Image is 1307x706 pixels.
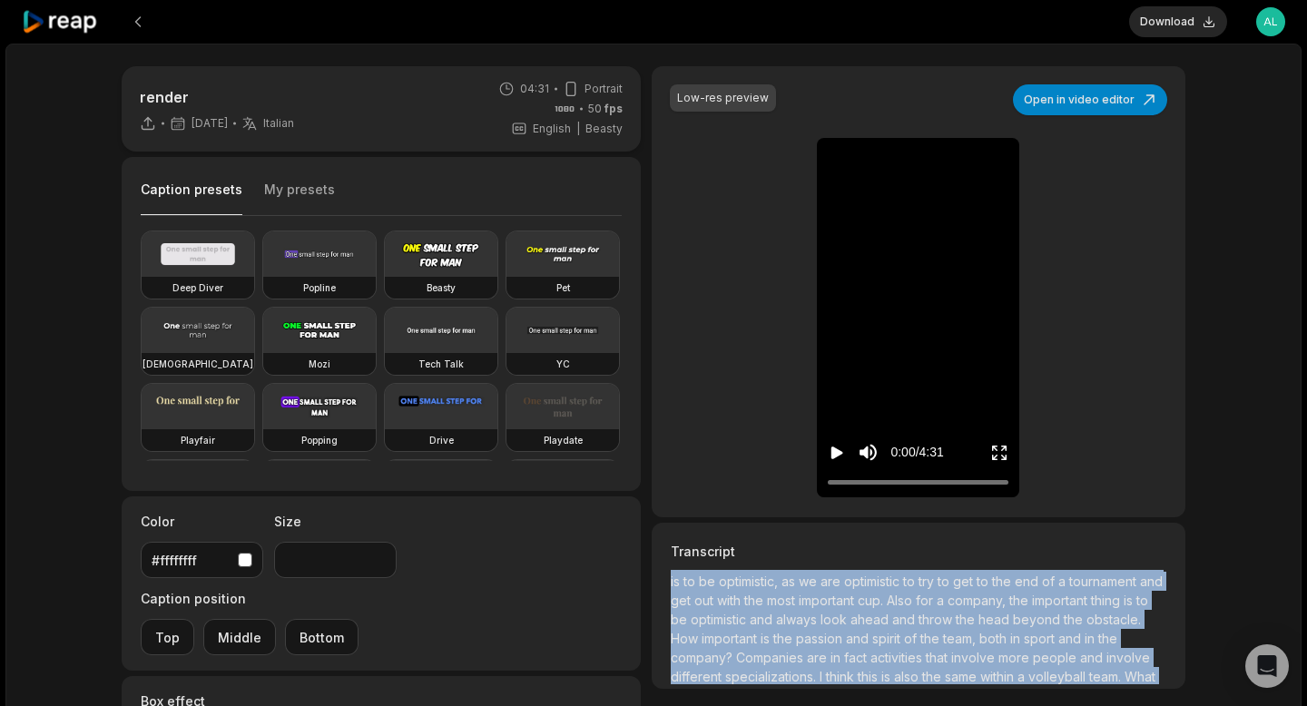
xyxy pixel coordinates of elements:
[821,574,844,589] span: are
[761,631,773,646] span: is
[263,116,294,131] span: Italian
[992,574,1015,589] span: the
[1009,593,1032,608] span: the
[945,669,980,684] span: same
[1124,593,1136,608] span: is
[1042,574,1058,589] span: of
[904,631,920,646] span: of
[980,669,1017,684] span: within
[919,612,956,627] span: throw
[683,574,699,589] span: to
[916,593,937,608] span: for
[717,593,744,608] span: with
[903,574,919,589] span: to
[1015,574,1042,589] span: end
[142,357,253,371] h3: [DEMOGRAPHIC_DATA]
[1058,574,1069,589] span: a
[140,86,294,108] p: render
[677,90,769,106] div: Low-res preview
[979,631,1010,646] span: both
[857,441,880,464] button: Mute sound
[799,593,858,608] span: important
[585,81,623,97] span: Portrait
[671,593,694,608] span: get
[872,631,904,646] span: spirit
[671,650,736,665] span: company?
[671,574,683,589] span: is
[556,357,570,371] h3: YC
[767,593,799,608] span: most
[181,433,215,447] h3: Playfair
[301,433,338,447] h3: Popping
[773,631,796,646] span: the
[1129,6,1227,37] button: Download
[141,589,359,608] label: Caption position
[887,593,916,608] span: Also
[820,669,826,684] span: I
[1064,612,1086,627] span: the
[576,121,580,137] span: |
[736,650,807,665] span: Companies
[990,436,1008,469] button: Enter Fullscreen
[850,612,892,627] span: ahead
[943,631,979,646] span: team,
[1013,612,1064,627] span: beyond
[938,574,953,589] span: to
[1024,631,1058,646] span: sport
[844,650,870,665] span: fact
[870,650,926,665] span: activities
[1245,644,1289,688] div: Open Intercom Messenger
[926,650,951,665] span: that
[418,357,464,371] h3: Tech Talk
[1013,84,1167,115] button: Open in video editor
[1032,593,1091,608] span: important
[796,631,846,646] span: passion
[141,542,263,578] button: #ffffffff
[141,512,263,531] label: Color
[725,669,820,684] span: specializations.
[671,612,691,627] span: be
[937,593,948,608] span: a
[556,280,570,295] h3: Pet
[828,436,846,469] button: Play video
[1017,669,1028,684] span: a
[892,612,919,627] span: and
[744,593,767,608] span: the
[691,612,750,627] span: optimistic
[203,619,276,655] button: Middle
[694,593,717,608] span: out
[998,650,1033,665] span: more
[799,574,821,589] span: we
[830,650,844,665] span: in
[1091,593,1124,608] span: thing
[264,181,335,215] button: My presets
[702,631,761,646] span: important
[427,280,456,295] h3: Beasty
[671,542,1166,561] h3: Transcript
[429,433,454,447] h3: Drive
[1136,593,1148,608] span: to
[978,612,1013,627] span: head
[951,650,998,665] span: involve
[1086,612,1141,627] span: obstacle.
[844,574,903,589] span: optimistic
[585,121,623,137] span: Beasty
[303,280,336,295] h3: Popline
[776,612,821,627] span: always
[858,593,887,608] span: cup.
[141,619,194,655] button: Top
[1140,574,1163,589] span: and
[953,574,977,589] span: get
[719,574,781,589] span: optimistic,
[1089,669,1125,684] span: team.
[919,574,938,589] span: try
[141,181,242,216] button: Caption presets
[977,574,992,589] span: to
[826,669,858,684] span: think
[1098,631,1117,646] span: the
[1106,650,1150,665] span: involve
[1085,631,1098,646] span: in
[588,101,623,117] span: 50
[285,619,359,655] button: Bottom
[604,102,623,115] span: fps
